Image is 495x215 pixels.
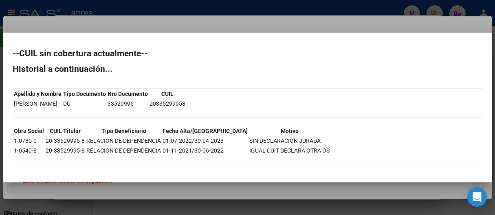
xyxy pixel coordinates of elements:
[108,99,149,108] td: 33529995
[249,136,330,145] td: SIN DECLARACION JURADA
[13,65,482,73] h2: Historial a continuación...
[86,146,162,155] td: RELACION DE DEPENDENCIA
[108,89,149,98] th: Nro Documento
[249,126,330,135] th: Motivo
[249,146,330,155] td: IGUAL CUIT DECLARA OTRA OS
[14,146,45,155] td: 1-0540-8
[86,136,162,145] td: RELACION DE DEPENDENCIA
[46,146,86,155] td: 20-33529995-8
[150,99,186,108] td: 20335299958
[63,99,107,108] td: DU
[86,126,162,135] th: Tipo Beneficiario
[150,89,186,98] th: CUIL
[46,126,86,135] th: CUIL Titular
[13,49,482,58] h2: --CUIL sin cobertura actualmente--
[14,126,45,135] th: Obra Social
[14,99,62,108] td: [PERSON_NAME]
[14,89,62,98] th: Apellido y Nombre
[163,136,249,145] td: 01-07-2022/30-04-2023
[163,146,249,155] td: 01-11-2021/30-06-2022
[46,136,86,145] td: 20-33529995-8
[467,187,487,207] div: Open Intercom Messenger
[63,89,107,98] th: Tipo Documento
[14,136,45,145] td: 1-0780-0
[163,126,249,135] th: Fecha Alta/[GEOGRAPHIC_DATA]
